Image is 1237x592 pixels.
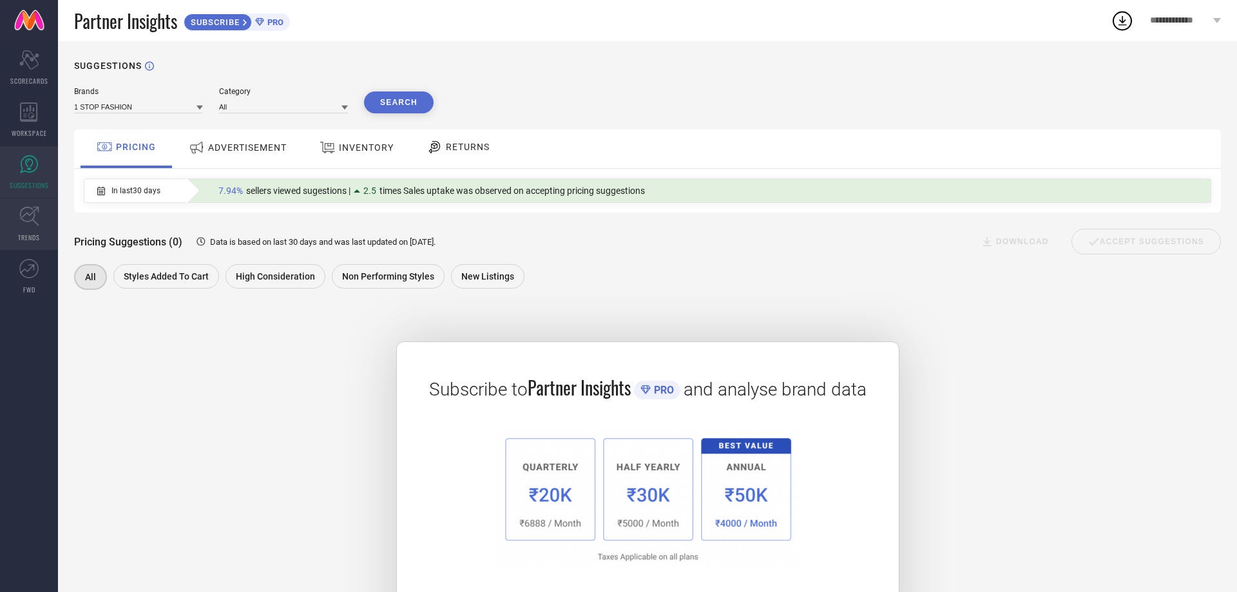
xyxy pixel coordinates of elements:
[429,379,528,400] span: Subscribe to
[10,76,48,86] span: SCORECARDS
[116,142,156,152] span: PRICING
[10,180,49,190] span: SUGGESTIONS
[74,236,182,248] span: Pricing Suggestions (0)
[339,142,394,153] span: INVENTORY
[493,426,802,570] img: 1a6fb96cb29458d7132d4e38d36bc9c7.png
[342,271,434,282] span: Non Performing Styles
[1111,9,1134,32] div: Open download list
[446,142,490,152] span: RETURNS
[74,61,142,71] h1: SUGGESTIONS
[23,285,35,294] span: FWD
[210,237,436,247] span: Data is based on last 30 days and was last updated on [DATE] .
[184,17,243,27] span: SUBSCRIBE
[74,8,177,34] span: Partner Insights
[12,128,47,138] span: WORKSPACE
[208,142,287,153] span: ADVERTISEMENT
[264,17,283,27] span: PRO
[246,186,350,196] span: sellers viewed sugestions |
[461,271,514,282] span: New Listings
[74,87,203,96] div: Brands
[379,186,645,196] span: times Sales uptake was observed on accepting pricing suggestions
[212,182,651,199] div: Percentage of sellers who have viewed suggestions for the current Insight Type
[111,186,160,195] span: In last 30 days
[528,374,631,401] span: Partner Insights
[184,10,290,31] a: SUBSCRIBEPRO
[236,271,315,282] span: High Consideration
[363,186,376,196] span: 2.5
[85,272,96,282] span: All
[684,379,867,400] span: and analyse brand data
[219,87,348,96] div: Category
[218,186,243,196] span: 7.94%
[124,271,209,282] span: Styles Added To Cart
[1071,229,1221,254] div: Accept Suggestions
[18,233,40,242] span: TRENDS
[651,384,674,396] span: PRO
[364,91,434,113] button: Search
